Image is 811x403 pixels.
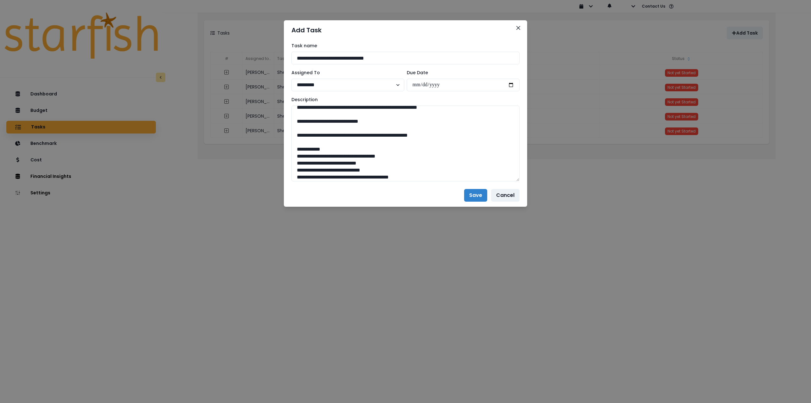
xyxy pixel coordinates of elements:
[491,189,520,202] button: Cancel
[291,96,516,103] label: Description
[464,189,487,202] button: Save
[513,23,523,33] button: Close
[291,42,516,49] label: Task name
[407,69,516,76] label: Due Date
[291,69,400,76] label: Assigned To
[284,20,527,40] header: Add Task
